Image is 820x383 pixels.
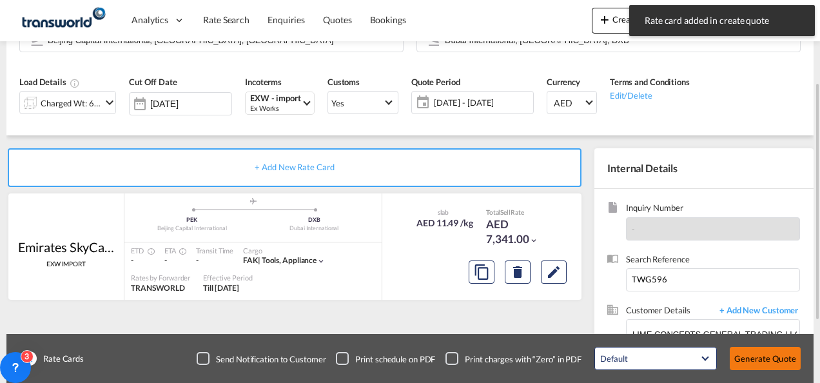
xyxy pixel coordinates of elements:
span: [DATE] - [DATE] [434,97,530,108]
input: Enter search reference [626,268,800,291]
div: Charged Wt: 639.00 KGicon-chevron-down [19,91,116,114]
button: Copy [469,260,494,284]
span: Quote Period [411,77,460,87]
div: Edit/Delete [610,88,690,101]
span: Rate Search [203,14,249,25]
span: Inquiry Number [626,202,800,217]
img: f753ae806dec11f0841701cdfdf085c0.png [19,6,106,35]
md-icon: Estimated Time Of Arrival [175,248,183,255]
input: Enter Customer Details [632,320,799,349]
span: + Add New Customer [713,304,800,319]
div: Print schedule on PDF [355,353,435,365]
span: Quotes [323,14,351,25]
span: FAK [243,255,262,265]
span: Search Reference [626,253,800,268]
div: Beijing Capital International [131,224,253,233]
div: Till 31 Aug 2025 [203,283,239,294]
div: Transit Time [196,246,233,255]
md-icon: icon-chevron-down [317,257,326,266]
md-icon: icon-calendar [412,95,427,110]
span: Cut Off Date [129,77,177,87]
input: Select [150,99,231,109]
div: Yes [331,98,344,108]
div: Effective Period [203,273,252,282]
span: Bookings [370,14,406,25]
div: Rates by Forwarder [131,273,190,282]
span: [DATE] - [DATE] [431,93,533,112]
md-icon: icon-chevron-down [102,95,117,110]
md-icon: assets/icons/custom/copyQuote.svg [474,264,489,280]
span: Customs [327,77,360,87]
md-select: Select Incoterms: EXW - import Ex Works [245,92,315,115]
md-checkbox: Checkbox No Ink [336,352,435,365]
span: TRANSWORLD [131,283,185,293]
div: TRANSWORLD [131,283,190,294]
div: Default [600,353,627,364]
span: Customer Details [626,304,713,319]
button: Edit [541,260,567,284]
button: Generate Quote [730,347,801,370]
md-select: Select Customs: Yes [327,91,398,114]
md-checkbox: Checkbox No Ink [197,352,326,365]
div: Send Notification to Customer [216,353,326,365]
div: Internal Details [594,148,814,188]
div: ETD [131,246,151,255]
div: - [196,255,233,266]
div: Print charges with “Zero” in PDF [465,353,581,365]
span: Analytics [132,14,168,26]
md-icon: Estimated Time Of Departure [144,248,151,255]
span: EXW IMPORT [46,259,86,268]
span: Terms and Conditions [610,77,690,87]
span: - [131,255,133,265]
div: Emirates SkyCargo [18,238,115,256]
span: + Add New Rate Card [255,162,334,172]
span: - [632,224,635,234]
div: AED 11.49 /kg [416,217,473,230]
span: | [258,255,260,265]
button: Delete [505,260,531,284]
md-icon: icon-plus 400-fg [597,12,612,27]
span: Enquiries [268,14,305,25]
div: tools, appliance [243,255,317,266]
span: Sell [500,208,511,216]
div: DXB [253,216,376,224]
div: Total Rate [486,208,551,217]
span: Incoterms [245,77,282,87]
md-icon: Chargeable Weight [70,78,80,88]
div: slab [413,208,473,217]
md-select: Select Currency: د.إ AEDUnited Arab Emirates Dirham [547,91,597,114]
div: Charged Wt: 639.00 KG [41,94,101,112]
div: Ex Works [250,103,301,113]
div: PEK [131,216,253,224]
span: Rate card added in create quote [641,14,803,27]
md-icon: assets/icons/custom/roll-o-plane.svg [246,198,261,204]
div: ETA [164,246,184,255]
span: AED [554,97,583,110]
div: Cargo [243,246,326,255]
span: Currency [547,77,580,87]
span: Rate Cards [37,353,84,364]
span: Load Details [19,77,80,87]
button: icon-plus 400-fgCreate Quote [592,8,669,34]
span: - [164,255,167,265]
div: Dubai International [253,224,376,233]
span: Till [DATE] [203,283,239,293]
div: EXW - import [250,93,301,103]
div: AED 7,341.00 [486,217,551,248]
md-checkbox: Checkbox No Ink [445,352,581,365]
md-icon: icon-chevron-down [529,236,538,245]
div: + Add New Rate Card [8,148,581,187]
